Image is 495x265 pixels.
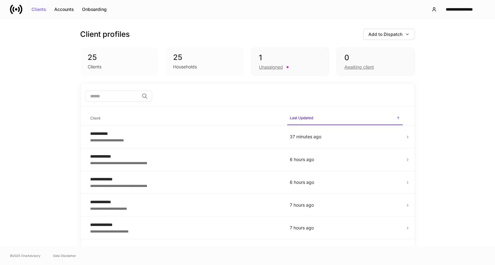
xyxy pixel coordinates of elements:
div: 1 [259,53,321,63]
div: Clients [32,7,46,12]
h6: Client [90,115,101,121]
div: 0Awaiting client [337,47,415,76]
p: 6 hours ago [290,156,400,163]
div: Add to Dispatch [369,32,410,37]
div: 0 [344,53,407,63]
h6: Last Updated [290,115,313,121]
span: Client [88,112,282,125]
button: Clients [27,4,50,14]
p: 7 hours ago [290,225,400,231]
div: Households [173,64,197,70]
p: 37 minutes ago [290,134,400,140]
span: © 2025 OneAdvisory [10,253,41,258]
button: Accounts [50,4,78,14]
div: 1Unassigned [251,47,329,76]
div: Onboarding [82,7,107,12]
a: Data Disclaimer [53,253,76,258]
p: 6 hours ago [290,179,400,185]
button: Add to Dispatch [363,29,415,40]
div: Unassigned [259,64,283,70]
div: Clients [88,64,102,70]
div: 25 [88,52,151,62]
div: Accounts [54,7,74,12]
span: Last Updated [287,112,403,125]
div: 25 [173,52,236,62]
div: Awaiting client [344,64,374,70]
h3: Client profiles [80,29,130,39]
p: 7 hours ago [290,202,400,208]
button: Onboarding [78,4,111,14]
